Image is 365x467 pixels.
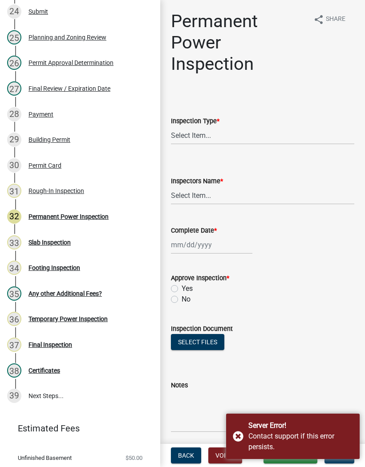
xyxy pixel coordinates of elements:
[7,419,146,437] a: Estimated Fees
[171,118,219,125] label: Inspection Type
[7,81,21,96] div: 27
[171,228,217,234] label: Complete Date
[28,60,114,66] div: Permit Approval Determination
[28,188,84,194] div: Rough-In Inspection
[28,137,70,143] div: Building Permit
[7,107,21,121] div: 28
[7,158,21,173] div: 30
[28,342,72,348] div: Final Inspection
[182,283,193,294] label: Yes
[171,382,188,389] label: Notes
[171,11,306,75] h1: Permanent Power Inspection
[171,178,223,185] label: Inspectors Name
[7,4,21,19] div: 24
[7,338,21,352] div: 37
[7,363,21,378] div: 38
[28,162,61,169] div: Permit Card
[248,420,353,431] div: Server Error!
[28,111,53,117] div: Payment
[171,236,252,254] input: mm/dd/yyyy
[171,334,224,350] button: Select files
[313,14,324,25] i: share
[171,447,201,463] button: Back
[7,209,21,224] div: 32
[28,265,80,271] div: Footing Inspection
[18,455,72,461] span: Unfinished Basement
[171,326,233,332] label: Inspection Document
[7,30,21,44] div: 25
[28,34,106,40] div: Planning and Zoning Review
[171,275,229,282] label: Approve Inspection
[7,184,21,198] div: 31
[28,239,71,246] div: Slab Inspection
[28,8,48,15] div: Submit
[28,213,109,220] div: Permanent Power Inspection
[7,235,21,250] div: 33
[7,133,21,147] div: 29
[28,367,60,374] div: Certificates
[306,11,353,28] button: shareShare
[7,312,21,326] div: 36
[7,286,21,301] div: 35
[326,14,345,25] span: Share
[7,389,21,403] div: 39
[28,316,108,322] div: Temporary Power Inspection
[7,56,21,70] div: 26
[208,447,242,463] button: Void
[28,290,102,297] div: Any other Additional Fees?
[7,261,21,275] div: 34
[178,452,194,459] span: Back
[126,455,142,461] span: $50.00
[215,452,230,459] span: Void
[182,294,191,305] label: No
[248,431,353,452] div: Contact support if this error persists.
[28,85,110,92] div: Final Review / Expiration Date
